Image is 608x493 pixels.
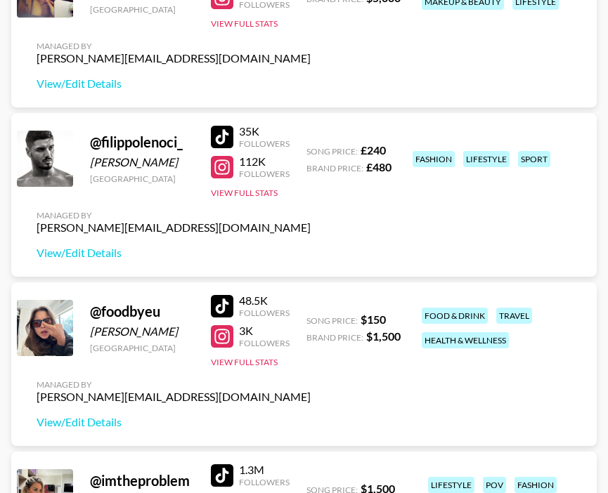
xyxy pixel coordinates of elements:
[422,308,488,324] div: food & drink
[90,324,194,338] div: [PERSON_NAME]
[37,51,311,65] div: [PERSON_NAME][EMAIL_ADDRESS][DOMAIN_NAME]
[366,160,392,173] strong: £ 480
[90,303,194,320] div: @ foodbyeu
[239,155,290,169] div: 112K
[239,463,290,477] div: 1.3M
[518,151,550,167] div: sport
[306,315,358,326] span: Song Price:
[239,477,290,487] div: Followers
[37,415,311,429] a: View/Edit Details
[211,188,278,198] button: View Full Stats
[361,143,386,157] strong: £ 240
[239,169,290,179] div: Followers
[306,146,358,157] span: Song Price:
[422,332,509,348] div: health & wellness
[306,332,363,343] span: Brand Price:
[37,221,311,235] div: [PERSON_NAME][EMAIL_ADDRESS][DOMAIN_NAME]
[428,477,474,493] div: lifestyle
[90,343,194,353] div: [GEOGRAPHIC_DATA]
[37,210,311,221] div: Managed By
[90,173,194,184] div: [GEOGRAPHIC_DATA]
[306,163,363,173] span: Brand Price:
[239,338,290,348] div: Followers
[496,308,532,324] div: travel
[239,294,290,308] div: 48.5K
[413,151,455,167] div: fashion
[361,313,386,326] strong: $ 150
[37,41,311,51] div: Managed By
[239,138,290,149] div: Followers
[239,308,290,318] div: Followers
[211,357,278,367] button: View Full Stats
[37,77,311,91] a: View/Edit Details
[515,477,557,493] div: fashion
[463,151,510,167] div: lifestyle
[211,18,278,29] button: View Full Stats
[37,246,311,260] a: View/Edit Details
[90,155,194,169] div: [PERSON_NAME]
[37,390,311,404] div: [PERSON_NAME][EMAIL_ADDRESS][DOMAIN_NAME]
[239,324,290,338] div: 3K
[366,329,401,343] strong: $ 1,500
[483,477,506,493] div: pov
[90,4,194,15] div: [GEOGRAPHIC_DATA]
[37,379,311,390] div: Managed By
[90,133,194,151] div: @ filippolenoci_
[239,124,290,138] div: 35K
[90,472,194,489] div: @ imtheproblem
